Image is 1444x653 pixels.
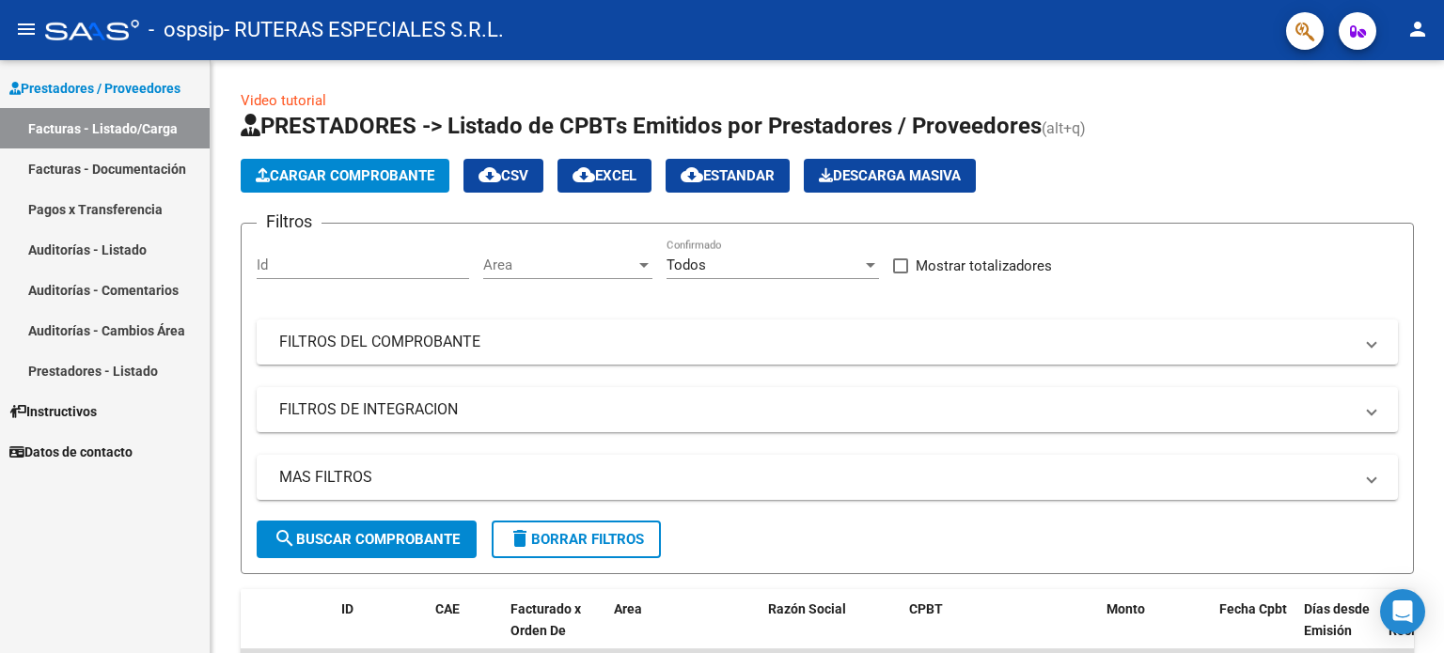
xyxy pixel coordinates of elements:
[804,159,976,193] app-download-masive: Descarga masiva de comprobantes (adjuntos)
[274,527,296,550] mat-icon: search
[9,78,180,99] span: Prestadores / Proveedores
[819,167,961,184] span: Descarga Masiva
[279,399,1353,420] mat-panel-title: FILTROS DE INTEGRACION
[279,332,1353,352] mat-panel-title: FILTROS DEL COMPROBANTE
[463,159,543,193] button: CSV
[435,601,460,616] span: CAE
[241,92,326,109] a: Video tutorial
[274,531,460,548] span: Buscar Comprobante
[15,18,38,40] mat-icon: menu
[804,159,976,193] button: Descarga Masiva
[573,167,636,184] span: EXCEL
[341,601,353,616] span: ID
[614,601,642,616] span: Area
[573,163,595,186] mat-icon: cloud_download
[681,167,775,184] span: Estandar
[557,159,651,193] button: EXCEL
[1042,119,1086,137] span: (alt+q)
[1304,601,1370,638] span: Días desde Emisión
[1380,589,1425,634] div: Open Intercom Messenger
[1389,601,1441,638] span: Fecha Recibido
[257,521,477,558] button: Buscar Comprobante
[666,159,790,193] button: Estandar
[667,257,706,273] span: Todos
[1219,601,1287,616] span: Fecha Cpbt
[9,401,97,422] span: Instructivos
[279,467,1353,488] mat-panel-title: MAS FILTROS
[257,455,1398,500] mat-expansion-panel-header: MAS FILTROS
[909,601,943,616] span: CPBT
[509,527,531,550] mat-icon: delete
[479,163,501,186] mat-icon: cloud_download
[224,9,504,51] span: - RUTERAS ESPECIALES S.R.L.
[681,163,703,186] mat-icon: cloud_download
[483,257,636,273] span: Area
[241,113,1042,139] span: PRESTADORES -> Listado de CPBTs Emitidos por Prestadores / Proveedores
[1107,601,1145,616] span: Monto
[916,255,1052,277] span: Mostrar totalizadores
[1406,18,1429,40] mat-icon: person
[257,319,1398,365] mat-expansion-panel-header: FILTROS DEL COMPROBANTE
[256,167,434,184] span: Cargar Comprobante
[479,167,528,184] span: CSV
[9,442,133,462] span: Datos de contacto
[510,601,581,638] span: Facturado x Orden De
[768,601,846,616] span: Razón Social
[509,531,644,548] span: Borrar Filtros
[149,9,224,51] span: - ospsip
[257,387,1398,432] mat-expansion-panel-header: FILTROS DE INTEGRACION
[241,159,449,193] button: Cargar Comprobante
[257,209,322,235] h3: Filtros
[492,521,661,558] button: Borrar Filtros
